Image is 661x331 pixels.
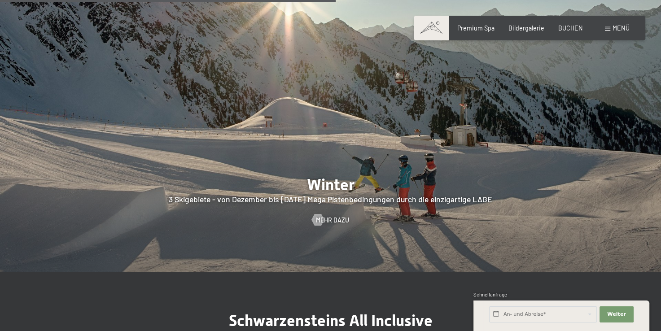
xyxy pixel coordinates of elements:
[558,24,583,32] a: BUCHEN
[229,311,433,330] span: Schwarzensteins All Inclusive
[312,216,349,225] a: Mehr dazu
[607,311,626,318] span: Weiter
[613,24,630,32] span: Menü
[316,216,349,225] span: Mehr dazu
[457,24,495,32] a: Premium Spa
[600,306,634,322] button: Weiter
[473,292,507,297] span: Schnellanfrage
[508,24,544,32] a: Bildergalerie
